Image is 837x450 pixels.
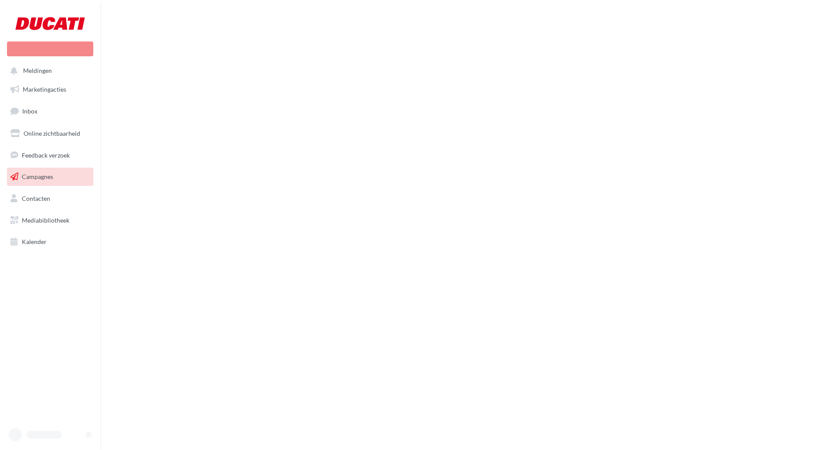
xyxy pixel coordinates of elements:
a: Marketingacties [5,80,95,99]
a: Kalender [5,233,95,251]
a: Contacten [5,189,95,208]
a: Online zichtbaarheid [5,124,95,143]
span: Meldingen [23,67,52,75]
span: Contacten [22,195,50,202]
span: Mediabibliotheek [22,216,69,224]
span: Inbox [22,107,37,115]
a: Mediabibliotheek [5,211,95,230]
a: Campagnes [5,168,95,186]
span: Online zichtbaarheid [24,130,80,137]
a: Feedback verzoek [5,146,95,165]
div: Nieuwe campagne [7,41,93,56]
span: Kalender [22,238,47,245]
a: Inbox [5,102,95,120]
span: Campagnes [22,173,53,180]
span: Marketingacties [23,86,66,93]
span: Feedback verzoek [22,151,70,158]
